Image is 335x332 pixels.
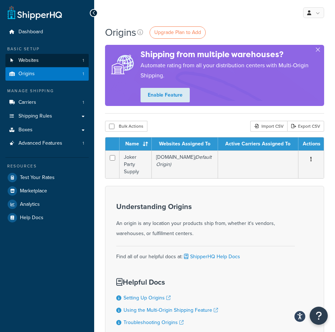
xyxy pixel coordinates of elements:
[83,71,84,77] span: 1
[20,215,43,221] span: Help Docs
[5,137,89,150] a: Advanced Features 1
[5,67,89,81] li: Origins
[250,121,287,132] div: Import CSV
[5,211,89,224] a: Help Docs
[5,96,89,109] li: Carriers
[116,203,295,239] div: An origin is any location your products ship from, whether it's vendors, warehouses, or fulfillme...
[105,25,136,39] h1: Origins
[5,54,89,67] li: Websites
[105,49,141,80] img: ad-origins-multi-dfa493678c5a35abed25fd24b4b8a3fa3505936ce257c16c00bdefe2f3200be3.png
[123,306,218,314] a: Using the Multi-Origin Shipping Feature
[5,46,89,52] div: Basic Setup
[5,163,89,169] div: Resources
[116,246,295,262] div: Find all of our helpful docs at:
[120,150,152,178] td: Joker Party Supply
[5,123,89,137] a: Boxes
[298,137,324,150] th: Actions
[183,253,240,260] a: ShipperHQ Help Docs
[18,71,35,77] span: Origins
[18,29,43,35] span: Dashboard
[83,58,84,64] span: 1
[18,58,39,64] span: Websites
[18,140,62,146] span: Advanced Features
[105,121,147,132] button: Bulk Actions
[18,99,36,106] span: Carriers
[116,203,295,210] h3: Understanding Origins
[156,153,212,168] i: (Default Origin)
[120,137,152,150] th: Name : activate to sort column ascending
[123,319,184,326] a: Troubleshooting Origins
[18,127,33,133] span: Boxes
[5,96,89,109] a: Carriers 1
[141,48,324,60] h4: Shipping from multiple warehouses?
[20,175,55,181] span: Test Your Rates
[5,54,89,67] a: Websites 1
[152,150,218,178] td: [DOMAIN_NAME]
[116,278,220,286] h3: Helpful Docs
[218,137,298,150] th: Active Carriers Assigned To
[83,99,84,106] span: 1
[18,113,52,119] span: Shipping Rules
[5,198,89,211] a: Analytics
[310,307,328,325] button: Open Resource Center
[5,25,89,39] a: Dashboard
[20,201,40,208] span: Analytics
[141,60,324,81] p: Automate rating from all your distribution centers with Multi-Origin Shipping.
[123,294,171,302] a: Setting Up Origins
[141,88,190,102] a: Enable Feature
[287,121,324,132] a: Export CSV
[150,26,206,39] a: Upgrade Plan to Add
[5,137,89,150] li: Advanced Features
[8,5,62,20] a: ShipperHQ Home
[83,140,84,146] span: 1
[5,171,89,184] a: Test Your Rates
[20,188,47,194] span: Marketplace
[5,184,89,197] a: Marketplace
[5,88,89,94] div: Manage Shipping
[154,29,201,36] span: Upgrade Plan to Add
[5,110,89,123] a: Shipping Rules
[152,137,218,150] th: Websites Assigned To
[5,67,89,81] a: Origins 1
